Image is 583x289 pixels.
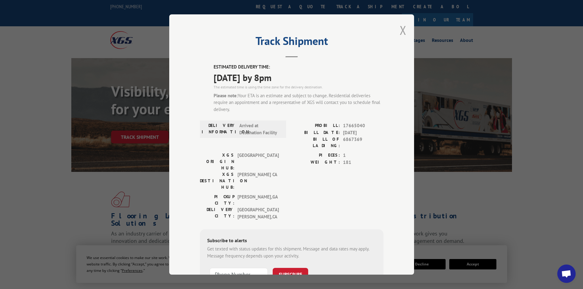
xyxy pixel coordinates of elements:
[200,206,234,220] label: DELIVERY CITY:
[214,71,383,84] span: [DATE] by 8pm
[210,268,268,281] input: Phone Number
[343,129,383,136] span: [DATE]
[292,159,340,166] label: WEIGHT:
[273,268,308,281] button: SUBSCRIBE
[237,206,279,220] span: [GEOGRAPHIC_DATA][PERSON_NAME] , CA
[557,265,576,283] div: Open chat
[237,152,279,171] span: [GEOGRAPHIC_DATA]
[292,152,340,159] label: PIECES:
[400,22,406,38] button: Close modal
[343,159,383,166] span: 181
[292,129,340,136] label: BILL DATE:
[292,136,340,149] label: BILL OF LADING:
[292,122,340,129] label: PROBILL:
[207,237,376,246] div: Subscribe to alerts
[200,37,383,48] h2: Track Shipment
[214,64,383,71] label: ESTIMATED DELIVERY TIME:
[343,122,383,129] span: 17665040
[207,246,376,259] div: Get texted with status updates for this shipment. Message and data rates may apply. Message frequ...
[343,152,383,159] span: 1
[200,194,234,206] label: PICKUP CITY:
[237,171,279,191] span: [PERSON_NAME] CA
[214,93,238,98] strong: Please note:
[239,122,281,136] span: Arrived at Destination Facility
[200,152,234,171] label: XGS ORIGIN HUB:
[214,84,383,90] div: The estimated time is using the time zone for the delivery destination.
[202,122,236,136] label: DELIVERY INFORMATION:
[214,92,383,113] div: Your ETA is an estimate and subject to change. Residential deliveries require an appointment and ...
[343,136,383,149] span: 6867369
[237,194,279,206] span: [PERSON_NAME] , GA
[200,171,234,191] label: XGS DESTINATION HUB:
